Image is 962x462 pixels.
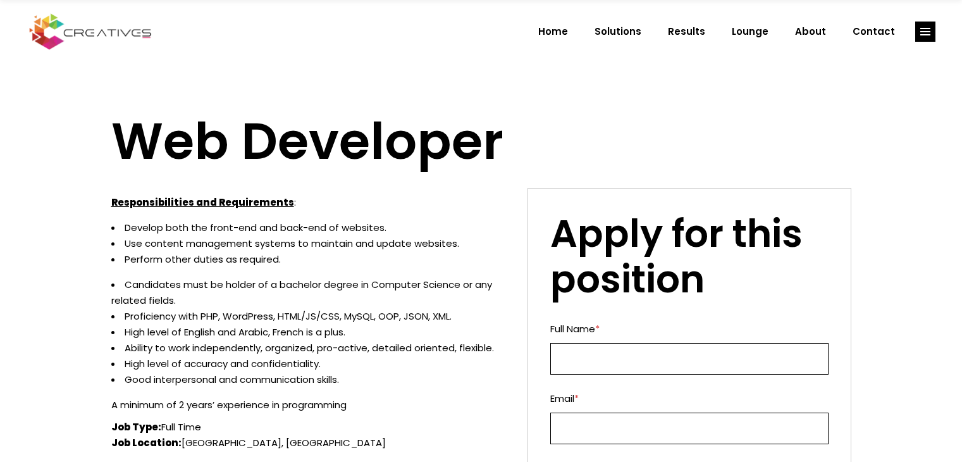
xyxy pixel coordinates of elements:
a: Solutions [581,15,655,48]
span: Solutions [595,15,641,48]
a: Contact [839,15,908,48]
a: link [915,22,935,42]
span: Lounge [732,15,768,48]
p: : [111,194,509,210]
h1: Web Developer [111,111,851,172]
li: High level of accuracy and confidentiality. [111,356,509,371]
img: Creatives [27,12,154,51]
span: [GEOGRAPHIC_DATA] [182,436,286,449]
li: Use content management systems to maintain and update websites. [111,235,509,251]
span: About [795,15,826,48]
a: Results [655,15,718,48]
span: Results [668,15,705,48]
li: High level of English and Arabic, French is a plus. [111,324,509,340]
li: Proficiency with PHP, WordPress, HTML/JS/CSS, MySQL, OOP, JSON, XML. [111,308,509,324]
span: [GEOGRAPHIC_DATA] [286,436,386,449]
li: Develop both the front-end and back-end of websites. [111,220,509,235]
span: Home [538,15,568,48]
p: A minimum of 2 years’ experience in programming [111,397,509,413]
li: Ability to work independently, organized, pro-active, detailed oriented, flexible. [111,340,509,356]
label: Full Name [550,321,829,337]
li: Candidates must be holder of a bachelor degree in Computer Science or any related fields. [111,277,509,308]
a: Lounge [718,15,782,48]
a: About [782,15,839,48]
strong: Job Type: [111,420,161,434]
a: Home [525,15,581,48]
h2: Apply for this position [550,211,829,302]
strong: Job Location: [111,436,182,449]
span: Full Time [161,420,201,434]
label: Email [550,390,829,406]
li: Good interpersonal and communication skills. [111,371,509,387]
u: Responsibilities and Requirements [111,196,294,209]
span: Contact [853,15,895,48]
li: Perform other duties as required. [111,251,509,267]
